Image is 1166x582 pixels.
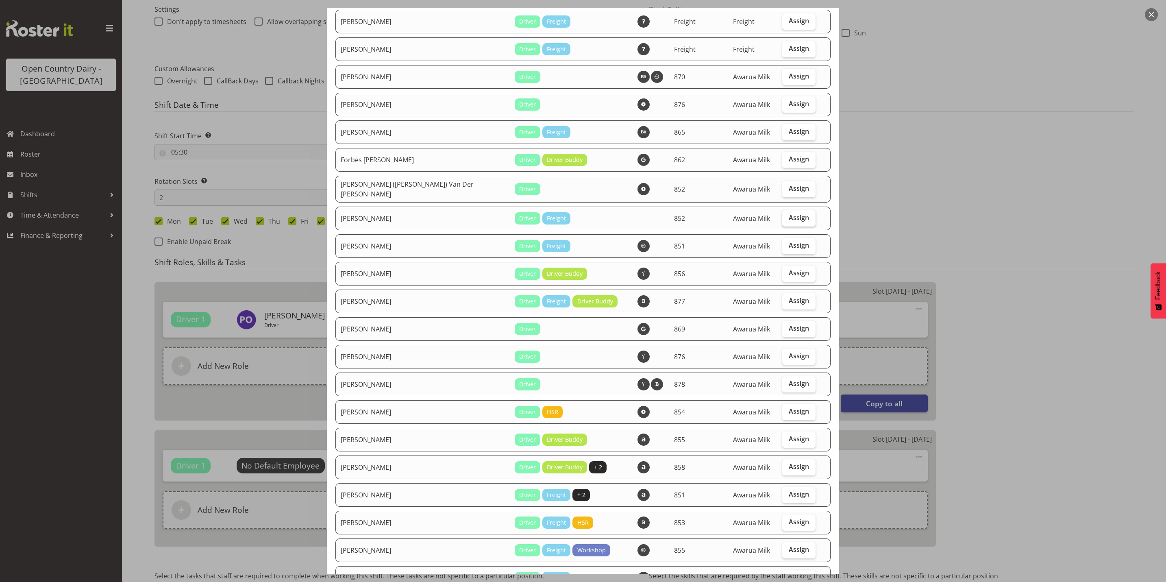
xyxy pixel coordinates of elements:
span: Awarua Milk [733,518,770,527]
span: Driver [519,518,536,527]
td: [PERSON_NAME] [335,65,510,89]
span: Driver Buddy [547,155,583,164]
span: Assign [789,100,809,108]
span: 852 [674,185,685,194]
span: Assign [789,44,809,52]
td: [PERSON_NAME] [335,290,510,313]
td: [PERSON_NAME] [335,262,510,286]
span: Assign [789,379,809,388]
span: Assign [789,127,809,135]
span: Assign [789,241,809,249]
td: Forbes [PERSON_NAME] [335,148,510,172]
span: Assign [789,269,809,277]
td: [PERSON_NAME] [335,93,510,116]
span: Freight [547,546,566,555]
span: Workshop [577,546,606,555]
span: Driver [519,45,536,54]
td: [PERSON_NAME] [335,345,510,368]
span: Freight [547,490,566,499]
span: Driver [519,297,536,306]
span: Driver [519,100,536,109]
span: Awarua Milk [733,546,770,555]
td: [PERSON_NAME] [335,207,510,230]
span: Feedback [1155,271,1162,300]
span: Driver [519,435,536,444]
span: Assign [789,573,809,581]
span: Driver Buddy [577,297,613,306]
span: Awarua Milk [733,155,770,164]
span: Awarua Milk [733,352,770,361]
span: Awarua Milk [733,214,770,223]
span: Driver [519,490,536,499]
span: HSR [547,408,558,416]
span: 869 [674,325,685,334]
span: Assign [789,462,809,471]
span: HSR [577,518,589,527]
span: Assign [789,72,809,80]
span: Assign [789,155,809,163]
span: 855 [674,546,685,555]
span: Assign [789,545,809,554]
span: Assign [789,184,809,192]
span: 854 [674,408,685,416]
span: Driver [519,214,536,223]
td: [PERSON_NAME] [335,538,510,562]
span: Driver Buddy [547,269,583,278]
td: [PERSON_NAME] [335,373,510,396]
span: Assign [789,214,809,222]
span: Awarua Milk [733,297,770,306]
span: Driver [519,128,536,137]
span: Freight [547,297,566,306]
span: + 2 [577,490,585,499]
td: [PERSON_NAME] [335,511,510,534]
span: 870 [674,72,685,81]
td: [PERSON_NAME] [335,483,510,507]
span: 876 [674,100,685,109]
span: Freight [733,17,755,26]
span: Awarua Milk [733,463,770,472]
span: Assign [789,324,809,332]
span: Awarua Milk [733,242,770,251]
span: Driver [519,463,536,472]
span: Freight [674,17,696,26]
span: Freight [547,128,566,137]
span: Driver [519,380,536,389]
span: 865 [674,128,685,137]
span: Driver Buddy [547,435,583,444]
span: Awarua Milk [733,490,770,499]
span: 851 [674,490,685,499]
span: 876 [674,352,685,361]
span: Awarua Milk [733,72,770,81]
td: [PERSON_NAME] ([PERSON_NAME]) Van Der [PERSON_NAME] [335,176,510,203]
span: Driver [519,269,536,278]
td: [PERSON_NAME] [335,456,510,479]
td: [PERSON_NAME] [335,400,510,424]
span: Freight [547,518,566,527]
td: [PERSON_NAME] [335,317,510,341]
span: Driver [519,546,536,555]
span: 877 [674,297,685,306]
span: 851 [674,242,685,251]
span: Awarua Milk [733,128,770,137]
span: Freight [547,242,566,251]
span: Assign [789,490,809,498]
span: Driver [519,408,536,416]
span: Driver [519,325,536,334]
span: Assign [789,407,809,415]
span: 862 [674,155,685,164]
span: 858 [674,463,685,472]
span: Freight [547,45,566,54]
span: Driver [519,155,536,164]
span: Freight [547,214,566,223]
span: Driver Buddy [547,463,583,472]
span: Awarua Milk [733,100,770,109]
span: Freight [547,17,566,26]
span: 855 [674,435,685,444]
td: [PERSON_NAME] [335,120,510,144]
span: Awarua Milk [733,269,770,278]
span: Awarua Milk [733,185,770,194]
td: [PERSON_NAME] [335,428,510,451]
span: Driver [519,352,536,361]
span: Assign [789,518,809,526]
span: + 2 [594,463,602,472]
